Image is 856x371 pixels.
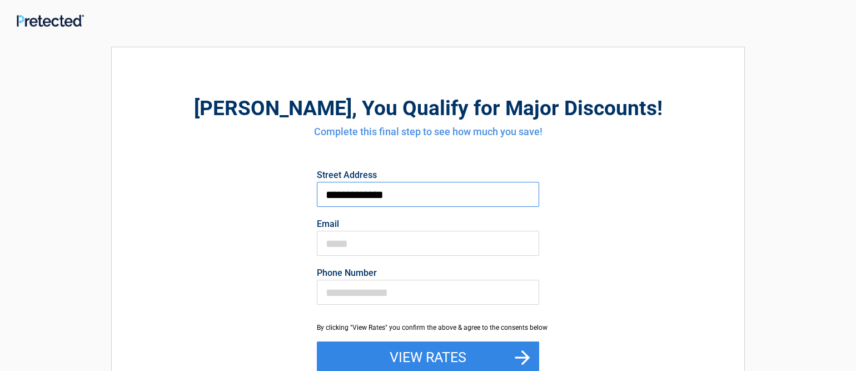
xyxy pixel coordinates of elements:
label: Email [317,220,539,229]
div: By clicking "View Rates" you confirm the above & agree to the consents below [317,323,539,333]
label: Phone Number [317,269,539,278]
h2: , You Qualify for Major Discounts! [173,95,683,122]
label: Street Address [317,171,539,180]
img: Main Logo [17,14,84,27]
h4: Complete this final step to see how much you save! [173,125,683,139]
span: [PERSON_NAME] [194,96,352,120]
